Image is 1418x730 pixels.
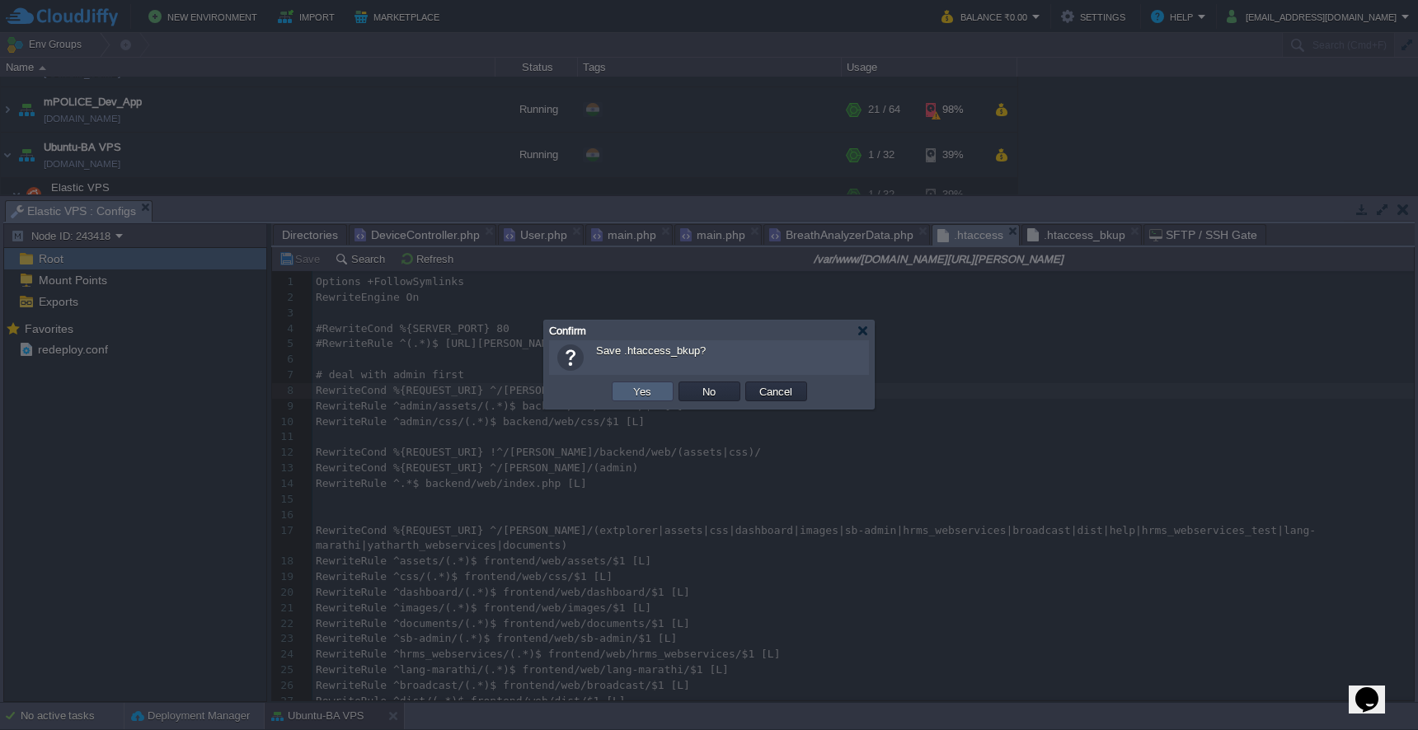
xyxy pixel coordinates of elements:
iframe: chat widget [1349,664,1402,714]
span: Confirm [549,325,586,337]
button: Cancel [754,384,797,399]
span: Save .htaccess_bkup? [596,344,706,357]
button: Yes [628,384,656,399]
button: No [697,384,721,399]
